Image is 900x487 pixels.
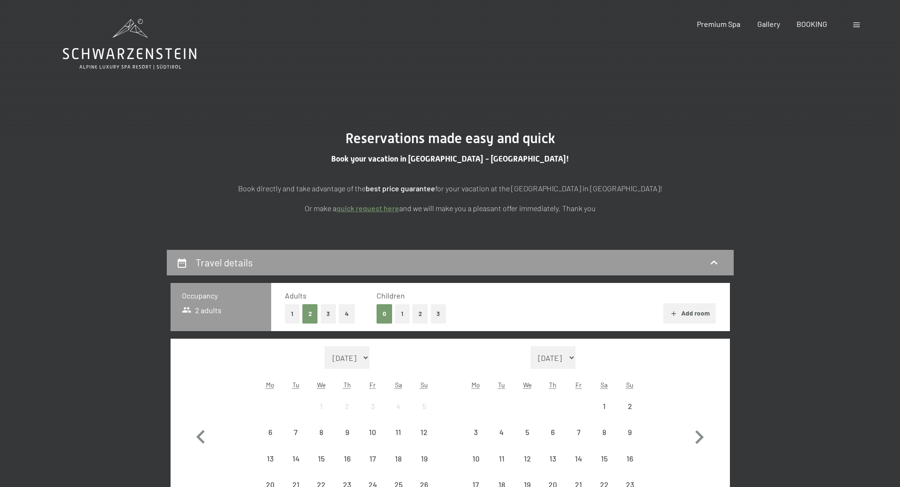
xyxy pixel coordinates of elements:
[540,419,566,445] div: Thu Nov 06 2025
[283,446,309,471] div: Arrival not possible
[257,419,283,445] div: Arrival not possible
[471,381,480,389] abbr: Monday
[285,291,307,300] span: Adults
[360,446,386,471] div: Arrival not possible
[489,419,514,445] div: Arrival not possible
[591,446,617,471] div: Arrival not possible
[591,393,617,419] div: Arrival not possible
[412,304,428,324] button: 2
[566,419,591,445] div: Arrival not possible
[360,446,386,471] div: Fri Oct 17 2025
[369,381,376,389] abbr: Friday
[591,419,617,445] div: Arrival not possible
[591,419,617,445] div: Sat Nov 08 2025
[386,446,411,471] div: Sat Oct 18 2025
[386,419,411,445] div: Sat Oct 11 2025
[797,19,827,28] a: BOOKING
[309,419,334,445] div: Arrival not possible
[336,204,399,213] a: quick request here
[463,419,489,445] div: Arrival not possible
[523,381,531,389] abbr: Wednesday
[196,256,253,268] h2: Travel details
[412,402,436,426] div: 5
[412,455,436,478] div: 19
[591,393,617,419] div: Sat Nov 01 2025
[618,402,642,426] div: 2
[617,393,643,419] div: Arrival not possible
[334,446,360,471] div: Thu Oct 16 2025
[540,446,566,471] div: Arrival not possible
[361,428,385,452] div: 10
[412,428,436,452] div: 12
[285,304,300,324] button: 1
[283,419,309,445] div: Arrival not possible
[309,402,333,426] div: 1
[514,419,540,445] div: Arrival not possible
[283,446,309,471] div: Tue Oct 14 2025
[377,304,392,324] button: 0
[321,304,336,324] button: 3
[283,419,309,445] div: Tue Oct 07 2025
[386,419,411,445] div: Arrival not possible
[339,304,355,324] button: 4
[549,381,557,389] abbr: Thursday
[617,393,643,419] div: Sun Nov 02 2025
[514,446,540,471] div: Wed Nov 12 2025
[334,419,360,445] div: Thu Oct 09 2025
[360,393,386,419] div: Arrival not possible
[266,381,274,389] abbr: Monday
[309,446,334,471] div: Wed Oct 15 2025
[386,446,411,471] div: Arrival not possible
[663,303,716,324] button: Add room
[334,393,360,419] div: Thu Oct 02 2025
[489,446,514,471] div: Tue Nov 11 2025
[566,446,591,471] div: Fri Nov 14 2025
[257,446,283,471] div: Arrival not possible
[592,428,616,452] div: 8
[386,428,410,452] div: 11
[345,130,555,146] span: Reservations made easy and quick
[697,19,740,28] a: Premium Spa
[757,19,780,28] a: Gallery
[377,291,405,300] span: Children
[514,446,540,471] div: Arrival not possible
[335,428,359,452] div: 9
[258,428,282,452] div: 6
[541,428,565,452] div: 6
[292,381,300,389] abbr: Tuesday
[411,446,437,471] div: Arrival not possible
[335,455,359,478] div: 16
[626,381,634,389] abbr: Sunday
[617,446,643,471] div: Sun Nov 16 2025
[463,446,489,471] div: Mon Nov 10 2025
[431,304,446,324] button: 3
[490,428,514,452] div: 4
[411,419,437,445] div: Arrival not possible
[214,182,686,195] p: Book directly and take advantage of the for your vacation at the [GEOGRAPHIC_DATA] in [GEOGRAPHIC...
[335,402,359,426] div: 2
[284,455,308,478] div: 14
[618,455,642,478] div: 16
[617,446,643,471] div: Arrival not possible
[395,304,410,324] button: 1
[182,305,222,316] span: 2 adults
[566,446,591,471] div: Arrival not possible
[258,455,282,478] div: 13
[334,446,360,471] div: Arrival not possible
[592,455,616,478] div: 15
[361,455,385,478] div: 17
[386,402,410,426] div: 4
[515,455,539,478] div: 12
[489,419,514,445] div: Tue Nov 04 2025
[464,455,488,478] div: 10
[386,393,411,419] div: Sat Oct 04 2025
[361,402,385,426] div: 3
[411,393,437,419] div: Arrival not possible
[463,419,489,445] div: Mon Nov 03 2025
[334,419,360,445] div: Arrival not possible
[420,381,428,389] abbr: Sunday
[360,393,386,419] div: Fri Oct 03 2025
[360,419,386,445] div: Arrival not possible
